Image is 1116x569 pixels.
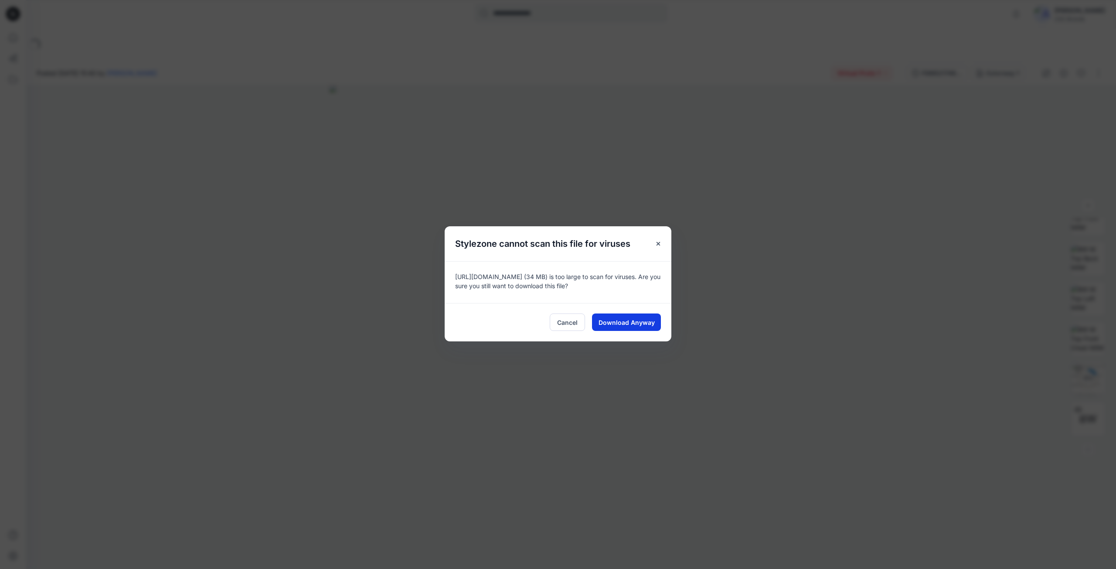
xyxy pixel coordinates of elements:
div: [URL][DOMAIN_NAME] (34 MB) is too large to scan for viruses. Are you sure you still want to downl... [445,261,671,303]
h5: Stylezone cannot scan this file for viruses [445,226,641,261]
button: Download Anyway [592,313,661,331]
span: Download Anyway [599,318,655,327]
button: Close [650,236,666,252]
span: Cancel [557,318,578,327]
button: Cancel [550,313,585,331]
